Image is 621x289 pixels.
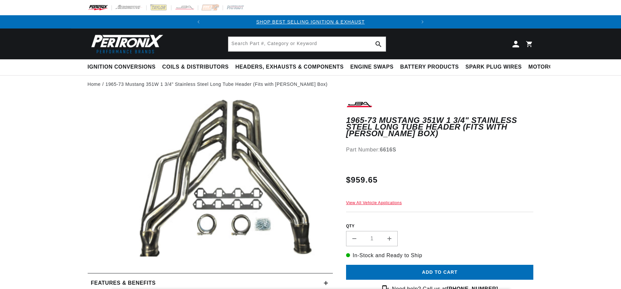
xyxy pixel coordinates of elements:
[162,64,229,71] span: Coils & Distributors
[346,223,534,229] label: QTY
[346,201,402,205] a: View All Vehicle Applications
[346,145,534,154] div: Part Number:
[371,37,386,51] button: Search Part #, Category or Keyword
[88,81,101,88] a: Home
[346,251,534,260] p: In-Stock and Ready to Ship
[525,59,571,75] summary: Motorcycle
[159,59,232,75] summary: Coils & Distributors
[466,64,522,71] span: Spark Plug Wires
[350,64,394,71] span: Engine Swaps
[346,265,534,280] button: Add to cart
[205,18,416,26] div: 1 of 2
[347,59,397,75] summary: Engine Swaps
[235,64,343,71] span: Headers, Exhausts & Components
[88,81,534,88] nav: breadcrumbs
[346,117,534,137] h1: 1965-73 Mustang 351W 1 3/4" Stainless Steel Long Tube Header (Fits with [PERSON_NAME] Box)
[416,15,429,29] button: Translation missing: en.sections.announcements.next_announcement
[462,59,525,75] summary: Spark Plug Wires
[106,81,328,88] a: 1965-73 Mustang 351W 1 3/4" Stainless Steel Long Tube Header (Fits with [PERSON_NAME] Box)
[192,15,205,29] button: Translation missing: en.sections.announcements.previous_announcement
[346,174,378,186] span: $959.65
[380,147,396,152] strong: 6616S
[88,100,333,260] media-gallery: Gallery Viewer
[88,59,159,75] summary: Ignition Conversions
[91,279,156,287] h2: Features & Benefits
[400,64,459,71] span: Battery Products
[397,59,462,75] summary: Battery Products
[88,32,164,55] img: Pertronix
[528,64,568,71] span: Motorcycle
[232,59,347,75] summary: Headers, Exhausts & Components
[228,37,386,51] input: Search Part #, Category or Keyword
[71,15,550,29] slideshow-component: Translation missing: en.sections.announcements.announcement_bar
[88,64,156,71] span: Ignition Conversions
[256,19,365,25] a: SHOP BEST SELLING IGNITION & EXHAUST
[205,18,416,26] div: Announcement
